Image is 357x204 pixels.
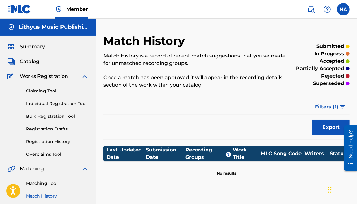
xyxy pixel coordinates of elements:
[81,165,89,172] img: expand
[258,150,304,157] div: MLC Song Code
[26,138,89,145] a: Registration History
[311,99,350,115] button: Filters (1)
[19,23,89,31] h5: Lithyus Music Publishing
[66,6,88,13] span: Member
[226,152,231,157] span: ?
[26,151,89,158] a: Overclaims Tool
[305,3,317,15] a: Public Search
[324,6,331,13] img: help
[330,150,346,157] div: Status
[103,74,293,89] p: Once a match has been approved it will appear in the recording details section of the work within...
[103,52,293,67] p: Match History is a record of recent match suggestions that you've made for unmatched recording gr...
[26,88,89,94] a: Claiming Tool
[326,174,357,204] iframe: Chat Widget
[328,181,332,199] div: Drag
[7,58,15,65] img: Catalog
[81,73,89,80] img: expand
[321,72,344,80] p: rejected
[7,165,15,172] img: Matching
[315,103,338,111] span: Filters ( 1 )
[340,105,345,109] img: filter
[20,58,39,65] span: Catalog
[107,146,146,161] div: Last Updated Date
[7,23,15,31] img: Accounts
[7,43,45,50] a: SummarySummary
[7,5,31,14] img: MLC Logo
[340,123,357,173] iframe: Resource Center
[217,163,236,176] p: No results
[26,126,89,132] a: Registration Drafts
[7,43,15,50] img: Summary
[296,65,344,72] p: partially accepted
[20,73,68,80] span: Works Registration
[26,180,89,187] a: Matching Tool
[185,146,233,161] div: Recording Groups
[26,113,89,120] a: Bulk Registration Tool
[314,50,344,57] p: in progress
[7,73,15,80] img: Works Registration
[320,57,344,65] p: accepted
[307,6,315,13] img: search
[316,43,344,50] p: submitted
[304,150,330,157] div: Writers
[103,34,188,48] h2: Match History
[233,146,258,161] div: Work Title
[7,58,39,65] a: CatalogCatalog
[55,6,63,13] img: Top Rightsholder
[337,3,350,15] div: User Menu
[26,100,89,107] a: Individual Registration Tool
[312,120,350,135] button: Export
[146,146,186,161] div: Submission Date
[26,193,89,199] a: Match History
[20,43,45,50] span: Summary
[321,3,333,15] div: Help
[313,80,344,87] p: superseded
[20,165,44,172] span: Matching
